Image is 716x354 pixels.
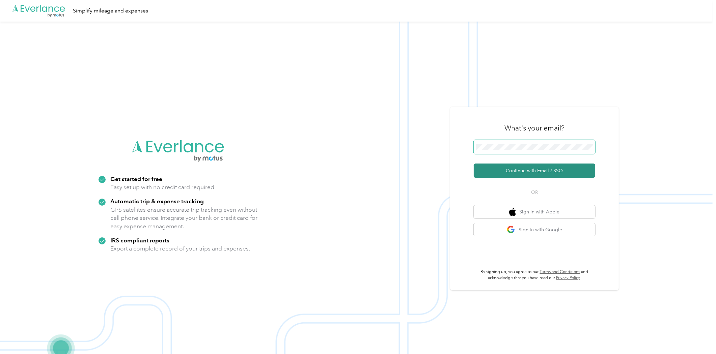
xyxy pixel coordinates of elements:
[110,237,169,244] strong: IRS compliant reports
[474,269,595,281] p: By signing up, you agree to our and acknowledge that you have read our .
[474,223,595,236] button: google logoSign in with Google
[110,244,250,253] p: Export a complete record of your trips and expenses.
[507,226,515,234] img: google logo
[73,7,148,15] div: Simplify mileage and expenses
[474,205,595,218] button: apple logoSign in with Apple
[509,208,516,216] img: apple logo
[110,198,204,205] strong: Automatic trip & expense tracking
[556,275,580,281] a: Privacy Policy
[678,316,716,354] iframe: Everlance-gr Chat Button Frame
[110,175,162,182] strong: Get started for free
[523,189,546,196] span: OR
[110,206,258,231] p: GPS satellites ensure accurate trip tracking even without cell phone service. Integrate your bank...
[504,123,564,133] h3: What's your email?
[540,269,580,274] a: Terms and Conditions
[474,164,595,178] button: Continue with Email / SSO
[110,183,214,191] p: Easy set up with no credit card required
